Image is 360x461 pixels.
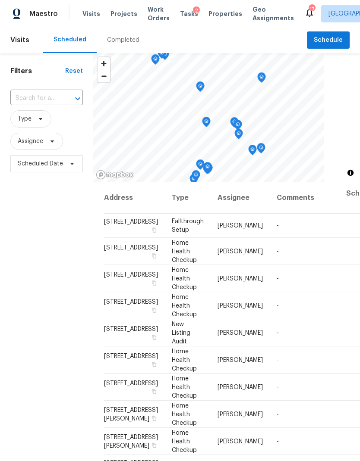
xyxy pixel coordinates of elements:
th: Assignee [211,182,270,214]
span: Maestro [29,9,58,18]
span: [PERSON_NAME] [218,384,263,390]
button: Copy Address [150,441,158,449]
span: Fallthrough Setup [172,218,204,233]
span: New Listing Audit [172,321,190,344]
th: Comments [270,182,339,214]
span: - [277,438,279,444]
span: [STREET_ADDRESS] [104,271,158,277]
button: Copy Address [150,306,158,314]
div: 2 [193,6,200,15]
span: [PERSON_NAME] [218,330,263,336]
div: Map marker [257,143,265,156]
button: Copy Address [150,279,158,287]
span: [STREET_ADDRESS] [104,244,158,250]
span: Home Health Checkup [172,267,197,290]
span: [PERSON_NAME] [218,248,263,254]
button: Copy Address [150,387,158,395]
span: Geo Assignments [253,5,294,22]
th: Type [165,182,211,214]
th: Address [104,182,165,214]
span: - [277,275,279,281]
a: Mapbox homepage [96,170,134,180]
span: [STREET_ADDRESS][PERSON_NAME] [104,434,158,449]
div: Map marker [151,54,160,68]
span: [STREET_ADDRESS] [104,326,158,332]
div: Map marker [234,129,243,142]
span: Home Health Checkup [172,402,197,426]
button: Copy Address [150,360,158,368]
div: Scheduled [54,35,86,44]
div: Map marker [257,72,266,86]
span: Home Health Checkup [172,240,197,263]
span: Home Health Checkup [172,375,197,399]
span: Properties [208,9,242,18]
div: Map marker [196,81,205,95]
div: Map marker [202,117,211,130]
span: - [277,411,279,417]
span: - [277,384,279,390]
span: - [277,330,279,336]
span: [PERSON_NAME] [218,357,263,363]
button: Zoom in [98,57,110,70]
button: Copy Address [150,333,158,341]
div: Map marker [158,48,166,62]
span: Work Orders [148,5,170,22]
span: - [277,357,279,363]
span: Schedule [314,35,343,46]
span: [PERSON_NAME] [218,223,263,229]
span: Home Health Checkup [172,348,197,371]
span: Tasks [180,11,198,17]
span: - [277,302,279,308]
span: Scheduled Date [18,159,63,168]
span: [STREET_ADDRESS] [104,380,158,386]
button: Zoom out [98,70,110,82]
span: Toggle attribution [348,168,353,178]
span: [PERSON_NAME] [218,302,263,308]
span: Home Health Checkup [172,294,197,317]
div: Map marker [196,159,205,173]
div: Completed [107,36,139,44]
div: Map marker [203,162,212,175]
span: Assignee [18,137,43,146]
button: Copy Address [150,414,158,422]
span: Type [18,115,32,123]
div: Reset [65,67,83,75]
button: Toggle attribution [345,168,356,178]
button: Schedule [307,31,350,49]
div: 17 [309,5,315,14]
div: Map marker [189,174,198,187]
canvas: Map [93,53,324,182]
span: Projects [111,9,137,18]
div: Map marker [234,120,242,133]
span: - [277,223,279,229]
h1: Filters [10,67,65,75]
button: Open [72,93,84,105]
span: [PERSON_NAME] [218,411,263,417]
span: [STREET_ADDRESS] [104,353,158,359]
span: [STREET_ADDRESS][PERSON_NAME] [104,407,158,421]
span: [STREET_ADDRESS] [104,299,158,305]
span: [PERSON_NAME] [218,438,263,444]
span: Visits [82,9,100,18]
span: [PERSON_NAME] [218,275,263,281]
span: Home Health Checkup [172,430,197,453]
span: Visits [10,31,29,50]
div: Map marker [248,145,257,158]
span: [STREET_ADDRESS] [104,219,158,225]
div: Map marker [230,117,239,131]
span: - [277,248,279,254]
input: Search for an address... [10,92,59,105]
button: Copy Address [150,252,158,259]
div: Map marker [192,170,200,184]
button: Copy Address [150,226,158,234]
